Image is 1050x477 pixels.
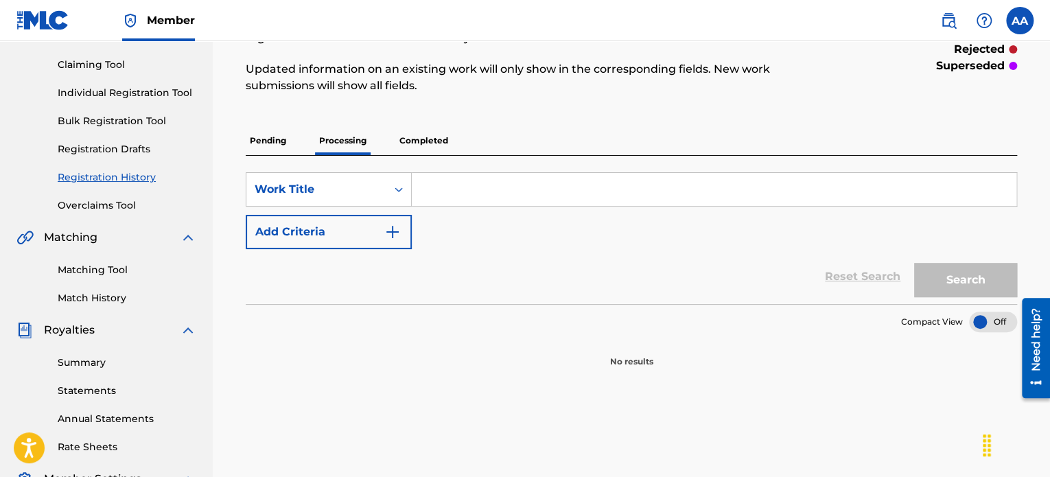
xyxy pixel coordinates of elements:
[940,12,957,29] img: search
[954,41,1005,58] p: rejected
[58,384,196,398] a: Statements
[44,322,95,338] span: Royalties
[58,440,196,454] a: Rate Sheets
[122,12,139,29] img: Top Rightsholder
[936,58,1005,74] p: superseded
[58,170,196,185] a: Registration History
[58,142,196,156] a: Registration Drafts
[16,322,33,338] img: Royalties
[58,86,196,100] a: Individual Registration Tool
[976,12,992,29] img: help
[44,229,97,246] span: Matching
[58,291,196,305] a: Match History
[58,58,196,72] a: Claiming Tool
[610,339,653,368] p: No results
[58,356,196,370] a: Summary
[970,7,998,34] div: Help
[180,229,196,246] img: expand
[58,263,196,277] a: Matching Tool
[976,425,998,466] div: Drag
[246,172,1017,304] form: Search Form
[395,126,452,155] p: Completed
[58,198,196,213] a: Overclaims Tool
[246,126,290,155] p: Pending
[147,12,195,28] span: Member
[255,181,378,198] div: Work Title
[58,412,196,426] a: Annual Statements
[981,411,1050,477] iframe: Chat Widget
[246,61,839,94] p: Updated information on an existing work will only show in the corresponding fields. New work subm...
[58,114,196,128] a: Bulk Registration Tool
[901,316,963,328] span: Compact View
[180,322,196,338] img: expand
[384,224,401,240] img: 9d2ae6d4665cec9f34b9.svg
[315,126,371,155] p: Processing
[16,10,69,30] img: MLC Logo
[246,215,412,249] button: Add Criteria
[1006,7,1034,34] div: User Menu
[1012,293,1050,404] iframe: Resource Center
[935,7,962,34] a: Public Search
[16,229,34,246] img: Matching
